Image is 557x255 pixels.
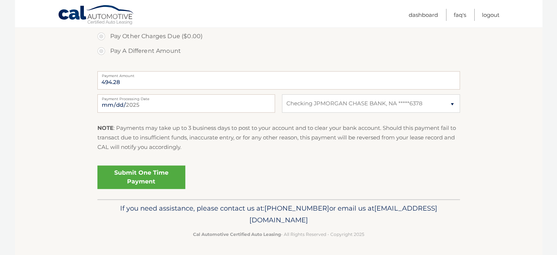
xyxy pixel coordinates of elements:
p: : Payments may take up to 3 business days to post to your account and to clear your bank account.... [97,123,460,152]
p: If you need assistance, please contact us at: or email us at [102,203,455,226]
input: Payment Date [97,94,275,113]
label: Pay A Different Amount [97,44,460,58]
a: FAQ's [454,9,466,21]
strong: Cal Automotive Certified Auto Leasing [193,232,281,237]
input: Payment Amount [97,71,460,90]
label: Payment Amount [97,71,460,77]
label: Payment Processing Date [97,94,275,100]
a: Submit One Time Payment [97,165,185,189]
p: - All Rights Reserved - Copyright 2025 [102,230,455,238]
label: Pay Other Charges Due ($0.00) [97,29,460,44]
a: Cal Automotive [58,5,135,26]
span: [PHONE_NUMBER] [264,204,329,212]
span: [EMAIL_ADDRESS][DOMAIN_NAME] [249,204,437,224]
strong: NOTE [97,124,114,131]
a: Logout [482,9,500,21]
a: Dashboard [409,9,438,21]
